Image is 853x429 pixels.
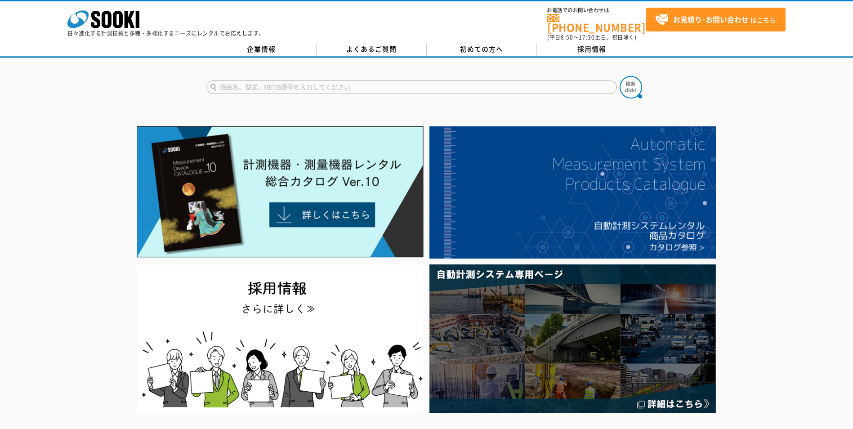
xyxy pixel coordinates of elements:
a: よくあるご質問 [317,43,427,56]
p: 日々進化する計測技術と多種・多様化するニーズにレンタルでお応えします。 [67,31,264,36]
a: 初めての方へ [427,43,537,56]
img: 自動計測システムカタログ [429,126,716,259]
span: 8:50 [561,33,573,41]
span: 初めての方へ [460,44,503,54]
a: [PHONE_NUMBER] [547,14,646,32]
span: (平日 ～ 土日、祝日除く) [547,33,636,41]
a: 採用情報 [537,43,647,56]
img: 自動計測システム専用ページ [429,264,716,413]
a: お見積り･お問い合わせはこちら [646,8,786,31]
strong: お見積り･お問い合わせ [673,14,749,25]
span: 17:30 [579,33,595,41]
img: btn_search.png [620,76,642,98]
img: SOOKI recruit [137,264,424,413]
span: お電話でのお問い合わせは [547,8,646,13]
img: Catalog Ver10 [137,126,424,258]
span: はこちら [655,13,776,27]
a: 企業情報 [206,43,317,56]
input: 商品名、型式、NETIS番号を入力してください [206,80,617,94]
